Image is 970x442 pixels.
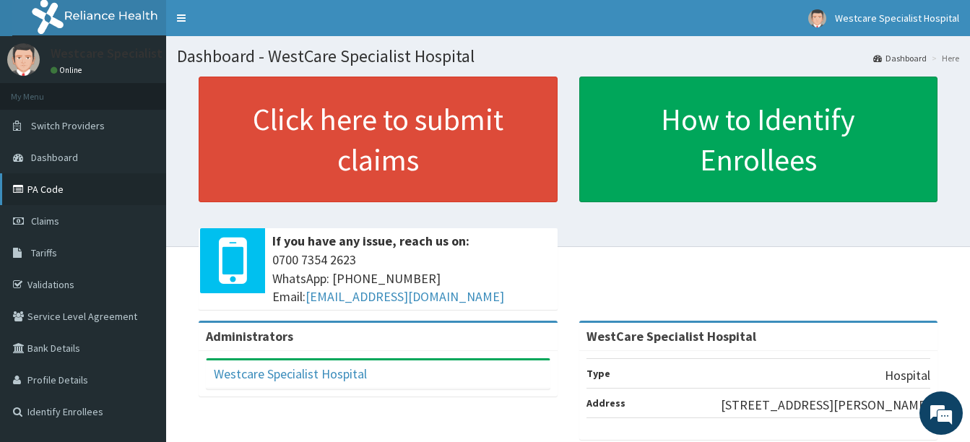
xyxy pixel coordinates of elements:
a: Dashboard [873,52,927,64]
strong: WestCare Specialist Hospital [586,328,756,344]
a: Online [51,65,85,75]
img: d_794563401_company_1708531726252_794563401 [27,72,59,108]
a: How to Identify Enrollees [579,77,938,202]
p: [STREET_ADDRESS][PERSON_NAME] [721,396,930,415]
span: We're online! [84,130,199,276]
b: Administrators [206,328,293,344]
a: Westcare Specialist Hospital [214,365,367,382]
p: Westcare Specialist Hospital [51,47,213,60]
b: If you have any issue, reach us on: [272,233,469,249]
span: Westcare Specialist Hospital [835,12,959,25]
div: Chat with us now [75,81,243,100]
b: Address [586,396,625,409]
span: Tariffs [31,246,57,259]
h1: Dashboard - WestCare Specialist Hospital [177,47,959,66]
a: Click here to submit claims [199,77,558,202]
img: User Image [808,9,826,27]
img: User Image [7,43,40,76]
p: Hospital [885,366,930,385]
div: Minimize live chat window [237,7,272,42]
textarea: Type your message and hit 'Enter' [7,291,275,342]
a: [EMAIL_ADDRESS][DOMAIN_NAME] [306,288,504,305]
span: 0700 7354 2623 WhatsApp: [PHONE_NUMBER] Email: [272,251,550,306]
li: Here [928,52,959,64]
b: Type [586,367,610,380]
span: Dashboard [31,151,78,164]
span: Switch Providers [31,119,105,132]
span: Claims [31,214,59,227]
